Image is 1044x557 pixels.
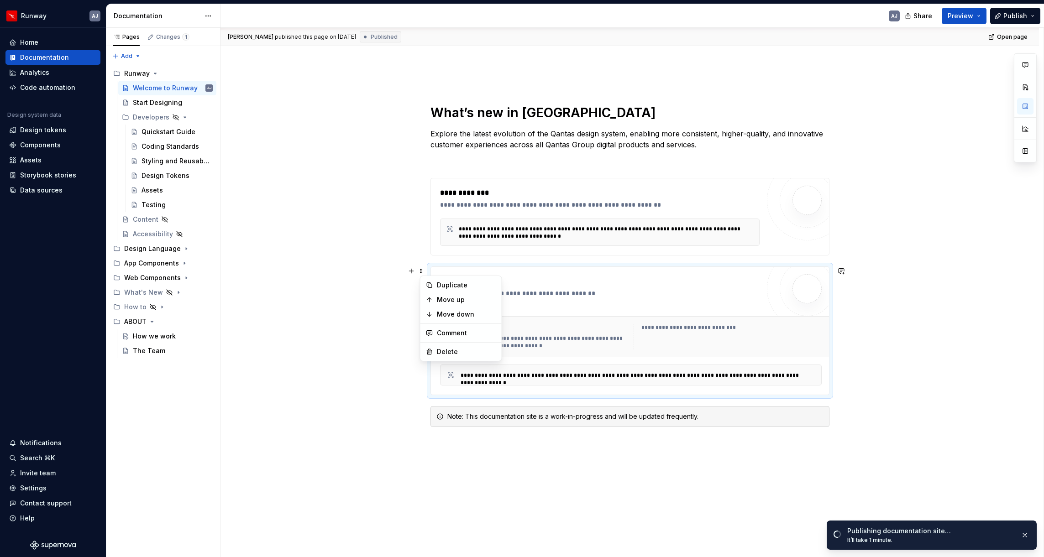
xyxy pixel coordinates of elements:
[118,329,216,344] a: How we work
[7,111,61,119] div: Design system data
[20,438,62,448] div: Notifications
[142,186,163,195] div: Assets
[133,98,182,107] div: Start Designing
[20,141,61,150] div: Components
[5,466,100,480] a: Invite team
[437,295,496,304] div: Move up
[5,123,100,137] a: Design tokens
[124,288,163,297] div: What's New
[92,12,98,20] div: AJ
[110,66,216,81] div: Runway
[207,83,211,93] div: AJ
[5,436,100,450] button: Notifications
[133,346,165,355] div: The Team
[118,110,216,125] div: Developers
[847,536,1013,544] div: It’ll take 1 minute.
[437,347,496,356] div: Delete
[182,33,189,41] span: 1
[118,227,216,241] a: Accessibility
[110,256,216,271] div: App Components
[127,125,216,139] a: Quickstart Guide
[847,526,1013,536] div: Publishing documentation site…
[5,481,100,495] a: Settings
[1003,11,1027,21] span: Publish
[21,11,47,21] div: Runway
[110,285,216,300] div: What's New
[900,8,938,24] button: Share
[118,81,216,95] a: Welcome to RunwayAJ
[997,33,1028,41] span: Open page
[133,229,173,239] div: Accessibility
[110,271,216,285] div: Web Components
[142,156,211,166] div: Styling and Reusability
[20,514,35,523] div: Help
[124,259,179,268] div: App Components
[110,66,216,358] div: Page tree
[430,104,829,121] h1: What’s new in [GEOGRAPHIC_DATA]
[20,469,56,478] div: Invite team
[118,212,216,227] a: Content
[20,484,47,493] div: Settings
[133,113,169,122] div: Developers
[437,310,496,319] div: Move down
[110,241,216,256] div: Design Language
[948,11,973,21] span: Preview
[5,153,100,167] a: Assets
[20,68,49,77] div: Analytics
[133,83,198,93] div: Welcome to Runway
[127,198,216,212] a: Testing
[6,10,17,21] img: 6b187050-a3ed-48aa-8485-808e17fcee26.png
[5,183,100,198] a: Data sources
[133,215,158,224] div: Content
[118,95,216,110] a: Start Designing
[124,317,147,326] div: ABOUT
[371,33,398,41] span: Published
[447,412,824,421] div: Note: This documentation site is a work-in-progress and will be updated frequently.
[127,168,216,183] a: Design Tokens
[5,511,100,526] button: Help
[5,65,100,80] a: Analytics
[110,314,216,329] div: ABOUT
[275,33,356,41] div: published this page on [DATE]
[114,11,200,21] div: Documentation
[430,128,829,150] p: Explore the latest evolution of the Qantas design system, enabling more consistent, higher-qualit...
[20,499,72,508] div: Contact support
[127,183,216,198] a: Assets
[437,281,496,290] div: Duplicate
[110,300,216,314] div: How to
[142,200,166,209] div: Testing
[20,156,42,165] div: Assets
[30,541,76,550] svg: Supernova Logo
[113,33,140,41] div: Pages
[124,302,147,312] div: How to
[5,496,100,510] button: Contact support
[124,69,150,78] div: Runway
[437,328,496,338] div: Comment
[124,244,181,253] div: Design Language
[20,186,63,195] div: Data sources
[110,50,144,62] button: Add
[5,451,100,465] button: Search ⌘K
[5,80,100,95] a: Code automation
[20,171,76,180] div: Storybook stories
[142,142,199,151] div: Coding Standards
[20,453,55,463] div: Search ⌘K
[127,139,216,154] a: Coding Standards
[20,38,38,47] div: Home
[228,33,273,41] span: [PERSON_NAME]
[124,273,181,282] div: Web Components
[20,125,66,135] div: Design tokens
[156,33,189,41] div: Changes
[5,35,100,50] a: Home
[891,12,897,20] div: AJ
[986,31,1032,43] a: Open page
[133,332,176,341] div: How we work
[121,52,132,60] span: Add
[942,8,986,24] button: Preview
[5,138,100,152] a: Components
[20,83,75,92] div: Code automation
[2,6,104,26] button: RunwayAJ
[990,8,1040,24] button: Publish
[913,11,932,21] span: Share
